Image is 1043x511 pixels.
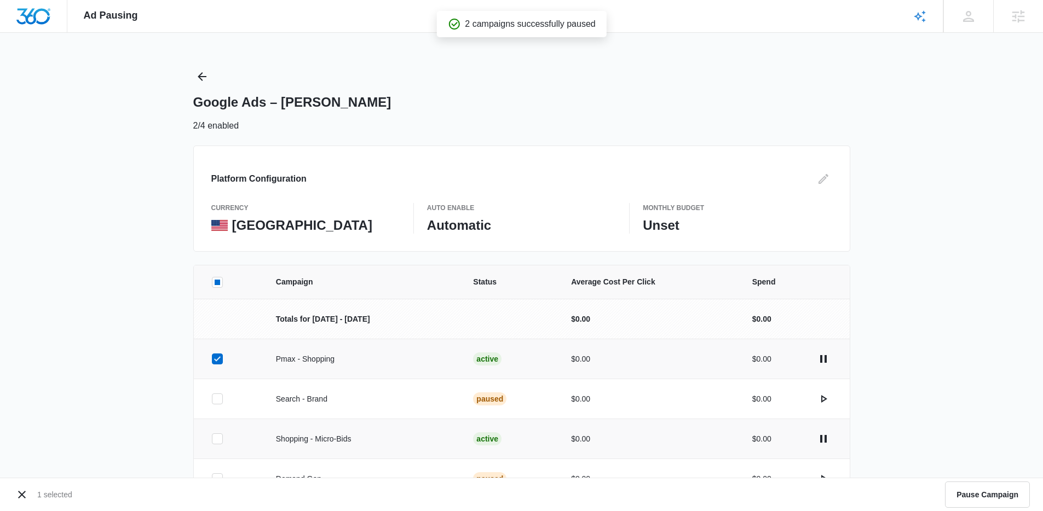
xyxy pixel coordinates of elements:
button: Edit [815,170,832,188]
img: website_grey.svg [18,28,26,37]
p: $0.00 [571,313,726,325]
span: Spend [752,276,832,288]
p: Shopping - Micro-Bids [276,433,447,445]
button: actions.activate [815,390,832,408]
p: 1 selected [37,489,72,501]
p: 2 campaigns successfully paused [465,18,595,31]
div: Active [473,432,502,445]
p: Auto Enable [427,203,616,213]
p: Demand Gen [276,473,447,485]
button: actions.pause [815,350,832,368]
p: $0.00 [752,393,771,405]
p: $0.00 [571,433,726,445]
button: actions.activate [815,470,832,487]
h3: Platform Configuration [211,172,307,185]
span: Campaign [276,276,447,288]
div: Domain: [DOMAIN_NAME] [28,28,120,37]
p: $0.00 [571,393,726,405]
p: 2/4 enabled [193,119,239,132]
img: tab_keywords_by_traffic_grey.svg [109,63,118,72]
p: $0.00 [571,473,726,485]
p: [GEOGRAPHIC_DATA] [232,217,372,234]
div: Domain Overview [42,65,98,72]
h1: Google Ads – [PERSON_NAME] [193,94,391,111]
button: actions.pause [815,430,832,448]
div: Keywords by Traffic [121,65,185,72]
span: Status [473,276,545,288]
p: Monthly Budget [643,203,832,213]
p: Automatic [427,217,616,234]
p: Search - Brand [276,393,447,405]
img: tab_domain_overview_orange.svg [30,63,38,72]
div: v 4.0.25 [31,18,54,26]
p: Unset [643,217,832,234]
img: United States [211,220,228,231]
img: logo_orange.svg [18,18,26,26]
button: Back [193,68,211,85]
button: Pause Campaign [945,481,1030,508]
div: Paused [473,392,506,405]
span: Average Cost Per Click [571,276,726,288]
p: $0.00 [752,353,771,365]
div: Active [473,352,502,365]
p: $0.00 [571,353,726,365]
button: Cancel [13,486,31,503]
p: $0.00 [752,473,771,485]
p: Totals for [DATE] - [DATE] [276,313,447,325]
span: Ad Pausing [84,10,138,21]
div: Paused [473,472,506,485]
p: currency [211,203,400,213]
p: $0.00 [752,313,771,325]
p: $0.00 [752,433,771,445]
p: Pmax - Shopping [276,353,447,365]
